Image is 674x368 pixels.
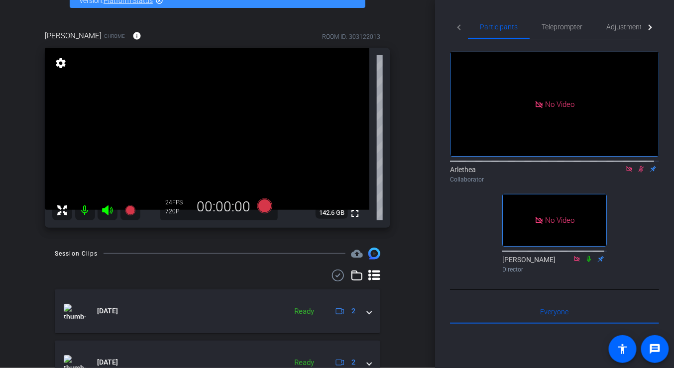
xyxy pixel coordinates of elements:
span: No Video [545,216,574,225]
span: Destinations for your clips [351,248,363,260]
mat-icon: settings [54,57,68,69]
span: No Video [545,99,574,108]
span: [DATE] [97,306,118,316]
span: Participants [480,23,518,30]
mat-expansion-panel-header: thumb-nail[DATE]Ready2 [55,289,380,333]
span: Adjustments [606,23,646,30]
div: 720P [165,207,190,215]
span: 2 [351,306,355,316]
mat-icon: info [132,31,141,40]
span: 142.6 GB [316,207,348,219]
div: Director [502,265,607,274]
mat-icon: fullscreen [349,207,361,219]
img: thumb-nail [64,304,86,319]
span: Teleprompter [542,23,582,30]
span: [PERSON_NAME] [45,30,102,41]
div: Ready [289,306,319,317]
span: [DATE] [97,357,118,368]
img: Session clips [368,248,380,260]
mat-icon: message [649,343,661,355]
div: Collaborator [450,175,659,184]
div: [PERSON_NAME] [502,255,607,274]
div: ROOM ID: 303122013 [322,32,380,41]
span: Everyone [541,308,569,315]
span: 2 [351,357,355,368]
div: Arlethea [450,165,659,184]
span: Chrome [104,32,125,40]
div: 24 [165,198,190,206]
mat-icon: accessibility [617,343,629,355]
span: FPS [172,199,183,206]
div: 00:00:00 [190,198,257,215]
div: Session Clips [55,249,98,259]
mat-icon: cloud_upload [351,248,363,260]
